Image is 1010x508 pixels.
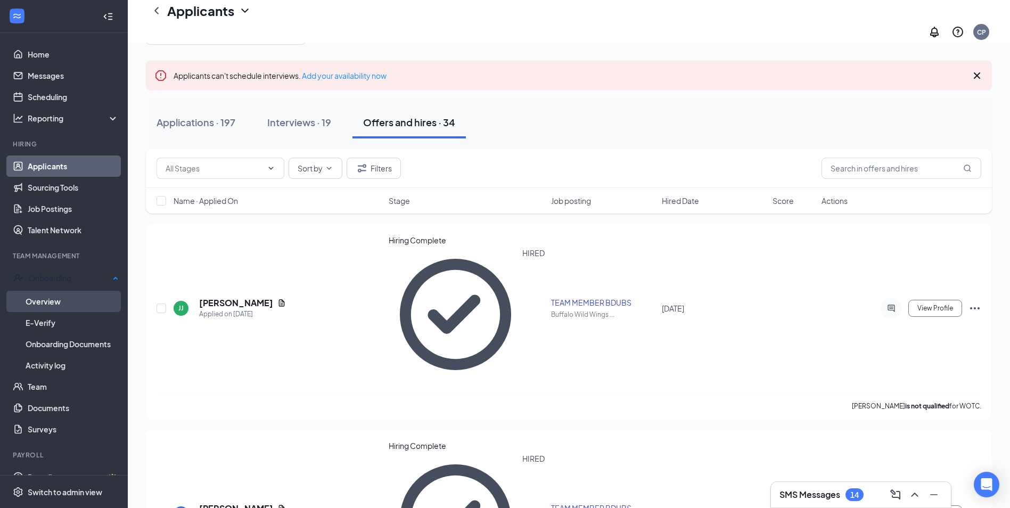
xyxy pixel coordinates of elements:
[773,195,794,206] span: Score
[154,69,167,82] svg: Error
[267,116,331,129] div: Interviews · 19
[13,450,117,460] div: Payroll
[13,251,117,260] div: Team Management
[157,116,235,129] div: Applications · 197
[28,198,119,219] a: Job Postings
[13,140,117,149] div: Hiring
[363,116,455,129] div: Offers and hires · 34
[150,4,163,17] svg: ChevronLeft
[26,355,119,376] a: Activity log
[13,273,23,283] svg: UserCheck
[389,248,523,382] svg: CheckmarkCircle
[28,466,119,488] a: PayrollCrown
[28,155,119,177] a: Applicants
[908,488,921,501] svg: ChevronUp
[174,71,387,80] span: Applicants can't schedule interviews.
[971,69,983,82] svg: Cross
[103,11,113,22] svg: Collapse
[302,71,387,80] a: Add your availability now
[28,219,119,241] a: Talent Network
[908,300,962,317] button: View Profile
[199,297,273,309] h5: [PERSON_NAME]
[277,299,286,307] svg: Document
[29,273,110,283] div: Onboarding
[28,65,119,86] a: Messages
[166,162,262,174] input: All Stages
[28,86,119,108] a: Scheduling
[925,486,942,503] button: Minimize
[26,312,119,333] a: E-Verify
[917,305,953,312] span: View Profile
[963,164,972,173] svg: MagnifyingGlass
[178,304,184,313] div: JJ
[13,113,23,124] svg: Analysis
[522,248,545,382] div: HIRED
[28,376,119,397] a: Team
[779,489,840,501] h3: SMS Messages
[905,402,949,410] b: is not qualified
[239,4,251,17] svg: ChevronDown
[551,310,655,319] div: Buffalo Wild Wings ...
[389,235,545,245] div: Hiring Complete
[977,28,986,37] div: CP
[662,195,699,206] span: Hired Date
[28,397,119,419] a: Documents
[289,158,342,179] button: Sort byChevronDown
[28,44,119,65] a: Home
[850,490,859,499] div: 14
[968,302,981,315] svg: Ellipses
[12,11,22,21] svg: WorkstreamLogo
[26,333,119,355] a: Onboarding Documents
[822,158,981,179] input: Search in offers and hires
[822,195,848,206] span: Actions
[28,113,119,124] div: Reporting
[325,164,333,173] svg: ChevronDown
[28,487,102,497] div: Switch to admin view
[26,291,119,312] a: Overview
[199,309,286,319] div: Applied on [DATE]
[28,177,119,198] a: Sourcing Tools
[13,487,23,497] svg: Settings
[885,304,898,313] svg: ActiveChat
[887,486,904,503] button: ComposeMessage
[551,195,591,206] span: Job posting
[927,488,940,501] svg: Minimize
[347,158,401,179] button: Filter Filters
[662,304,684,313] span: [DATE]
[298,165,323,172] span: Sort by
[974,472,999,497] div: Open Intercom Messenger
[167,2,234,20] h1: Applicants
[174,195,238,206] span: Name · Applied On
[356,162,368,175] svg: Filter
[951,26,964,38] svg: QuestionInfo
[852,402,981,411] p: [PERSON_NAME] for WOTC.
[906,486,923,503] button: ChevronUp
[928,26,941,38] svg: Notifications
[267,164,275,173] svg: ChevronDown
[28,419,119,440] a: Surveys
[389,195,410,206] span: Stage
[389,440,545,451] div: Hiring Complete
[551,297,655,308] div: TEAM MEMBER BDUBS
[889,488,902,501] svg: ComposeMessage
